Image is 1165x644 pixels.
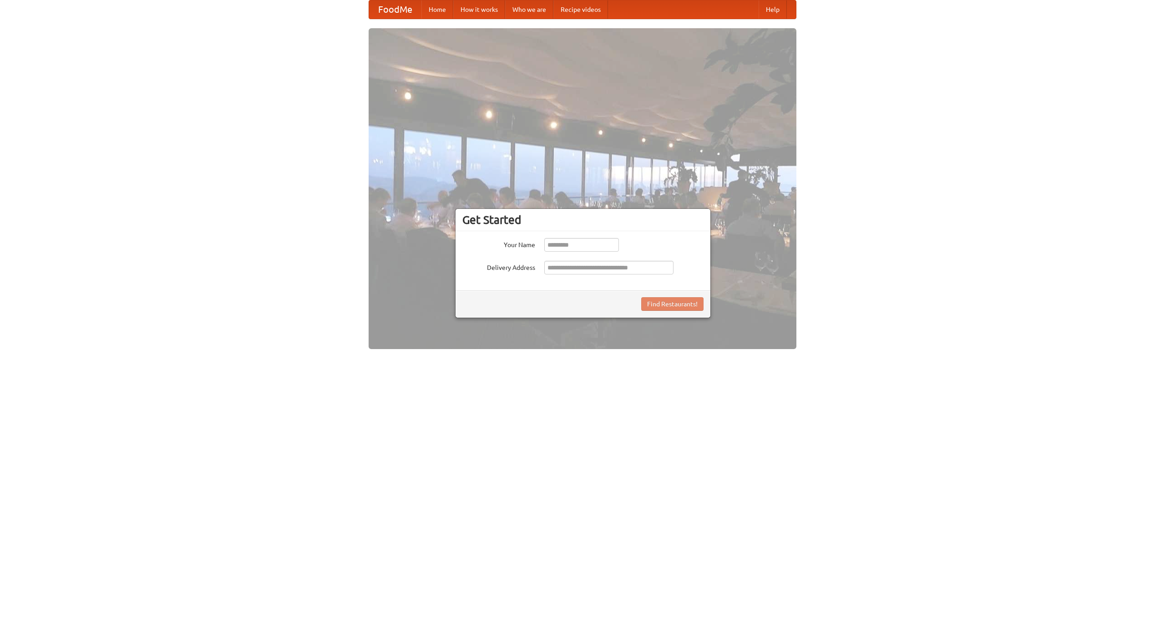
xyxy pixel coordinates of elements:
a: How it works [453,0,505,19]
a: FoodMe [369,0,421,19]
button: Find Restaurants! [641,297,704,311]
a: Home [421,0,453,19]
label: Delivery Address [462,261,535,272]
a: Who we are [505,0,553,19]
label: Your Name [462,238,535,249]
a: Recipe videos [553,0,608,19]
a: Help [759,0,787,19]
h3: Get Started [462,213,704,227]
